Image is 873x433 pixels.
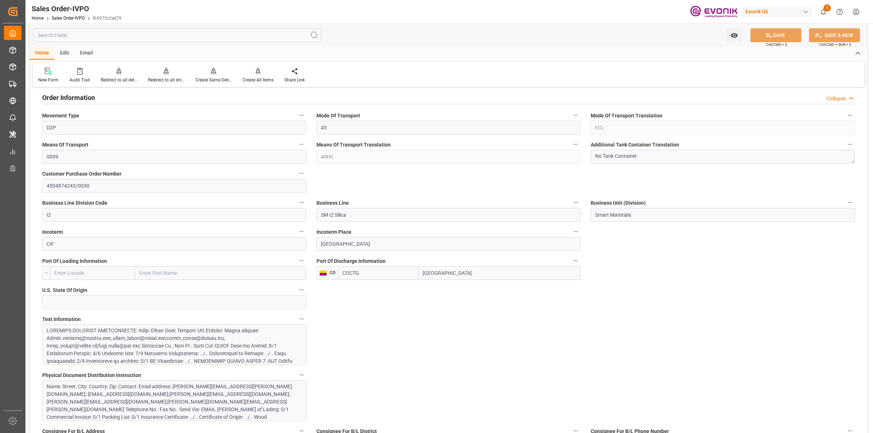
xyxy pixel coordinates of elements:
[824,4,831,12] span: 2
[55,47,75,60] div: Edit
[591,199,646,207] span: Business Unit (Division)
[571,256,581,265] button: Port Of Discharge Information
[316,141,391,149] span: Means Of Transport Translation
[591,141,679,149] span: Additional Tank Container Translation
[42,141,88,149] span: Means Of Transport
[766,42,787,47] span: Ctrl/CMD + S
[47,383,295,429] div: Name: Street: City: Country: Zip: Contact: Email address: [PERSON_NAME][EMAIL_ADDRESS][PERSON_NAM...
[33,28,321,42] input: Search Fields
[42,257,107,265] span: Port Of Loading Information
[845,198,855,207] button: Business Unit (Division)
[297,140,306,149] button: Means Of Transport
[316,112,360,120] span: Mode Of Transport
[75,47,99,60] div: Email
[42,228,63,236] span: Incoterm
[42,286,87,294] span: U.S. State Of Origin
[826,95,846,103] div: Collapse
[845,111,855,120] button: Mode Of Transport Translation
[690,5,737,18] img: Evonik-brand-mark-Deep-Purple-RGB.jpeg_1700498283.jpeg
[195,77,232,83] div: Create Same Delivery Date
[750,28,801,42] button: SAVE
[327,270,335,275] span: CO
[42,316,81,323] span: Text Information
[297,370,306,380] button: Physical Document Distribution Instruction
[571,227,581,236] button: Incoterm Place
[135,266,306,280] input: Enter Port Name
[571,111,581,120] button: Mode Of Transport
[819,42,851,47] span: Ctrl/CMD + Shift + S
[42,199,107,207] span: Business Line Division Code
[571,140,581,149] button: Means Of Transport Translation
[845,140,855,149] button: Additional Tank Container Translation
[50,266,135,280] input: Enter Locode
[727,28,742,42] button: open menu
[319,270,327,276] img: country
[742,5,815,19] button: Evonik US
[419,266,581,280] input: Enter Port Name
[42,372,141,379] span: Physical Document Distribution Instruction
[42,170,121,178] span: Customer Purchase Order Number
[815,4,832,20] button: show 2 new notifications
[101,77,137,83] div: Redirect to all deliveries
[338,266,419,280] input: Enter Locode
[32,3,121,14] div: Sales Order-IVPO
[832,4,848,20] button: Help Center
[243,77,274,83] div: Create All Items
[316,228,351,236] span: Incoterm Place
[297,111,306,120] button: Movement Type
[32,16,44,21] a: Home
[571,198,581,207] button: Business Line
[297,314,306,324] button: Text Information
[42,93,95,103] h2: Order Information
[297,198,306,207] button: Business Line Division Code
[297,169,306,178] button: Customer Purchase Order Number
[297,285,306,294] button: U.S. State Of Origin
[42,266,50,280] div: --
[809,28,860,42] button: SAVE & NEW
[316,199,349,207] span: Business Line
[297,256,306,265] button: Port Of Loading Information
[42,112,79,120] span: Movement Type
[591,112,662,120] span: Mode Of Transport Translation
[38,77,59,83] div: New Form
[297,227,306,236] button: Incoterm
[316,257,386,265] span: Port Of Discharge Information
[69,77,90,83] div: Audit Trail
[52,16,85,21] a: Sales Order-IVPO
[742,7,812,17] div: Evonik US
[148,77,184,83] div: Redirect to all shipments
[30,47,55,60] div: Home
[284,77,305,83] div: Share Link
[591,150,855,164] textarea: No Tank Container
